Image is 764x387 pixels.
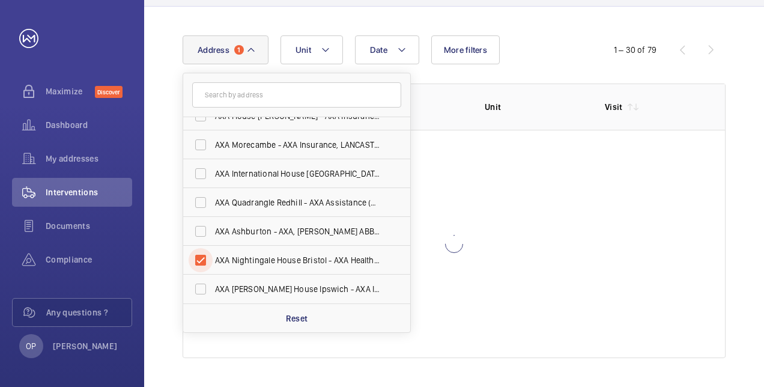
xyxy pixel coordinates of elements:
[215,283,380,295] span: AXA [PERSON_NAME] House Ipswich - AXA Insurance, [GEOGRAPHIC_DATA] IP1 2AN
[286,312,308,325] p: Reset
[215,139,380,151] span: AXA Morecambe - AXA Insurance, LANCASTER LA3 3PA
[198,45,229,55] span: Address
[605,101,623,113] p: Visit
[46,220,132,232] span: Documents
[444,45,487,55] span: More filters
[365,101,465,113] p: Address
[46,254,132,266] span: Compliance
[46,306,132,318] span: Any questions ?
[192,82,401,108] input: Search by address
[26,340,36,352] p: OP
[215,168,380,180] span: AXA International House [GEOGRAPHIC_DATA][PERSON_NAME] - [GEOGRAPHIC_DATA], [GEOGRAPHIC_DATA][PER...
[370,45,387,55] span: Date
[46,85,95,97] span: Maximize
[183,35,268,64] button: Address1
[280,35,343,64] button: Unit
[215,197,380,209] span: AXA Quadrangle Redhill - AXA Assistance (UK) Ltd., REDHILL RH1 1PR
[234,45,244,55] span: 1
[53,340,118,352] p: [PERSON_NAME]
[215,254,380,266] span: AXA Nightingale House Bristol - AXA Health, BRISTOL BS6 6UT
[485,101,586,113] p: Unit
[95,86,123,98] span: Discover
[296,45,311,55] span: Unit
[215,225,380,237] span: AXA Ashburton - AXA, [PERSON_NAME] ABBOT TQ13 7UP
[614,44,656,56] div: 1 – 30 of 79
[46,153,132,165] span: My addresses
[431,35,500,64] button: More filters
[355,35,419,64] button: Date
[46,186,132,198] span: Interventions
[46,119,132,131] span: Dashboard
